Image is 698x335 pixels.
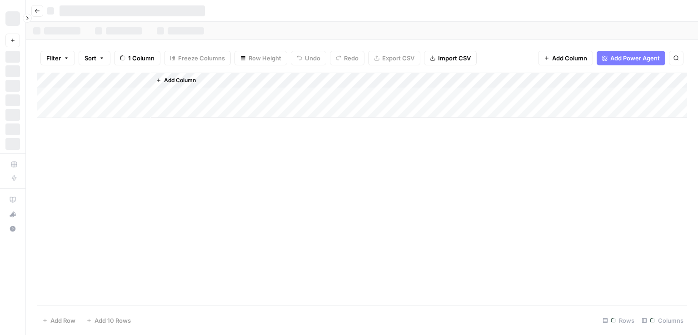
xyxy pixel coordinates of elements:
[597,51,665,65] button: Add Power Agent
[40,51,75,65] button: Filter
[638,313,687,328] div: Columns
[152,74,199,86] button: Add Column
[114,51,160,65] button: 1 Column
[37,313,81,328] button: Add Row
[291,51,326,65] button: Undo
[438,54,471,63] span: Import CSV
[305,54,320,63] span: Undo
[234,51,287,65] button: Row Height
[382,54,414,63] span: Export CSV
[330,51,364,65] button: Redo
[79,51,110,65] button: Sort
[5,192,20,207] a: AirOps Academy
[599,313,638,328] div: Rows
[6,207,20,221] div: What's new?
[50,316,75,325] span: Add Row
[424,51,477,65] button: Import CSV
[249,54,281,63] span: Row Height
[178,54,225,63] span: Freeze Columns
[610,54,660,63] span: Add Power Agent
[552,54,587,63] span: Add Column
[46,54,61,63] span: Filter
[5,222,20,236] button: Help + Support
[95,316,131,325] span: Add 10 Rows
[128,54,155,63] span: 1 Column
[5,207,20,222] button: What's new?
[164,76,196,84] span: Add Column
[344,54,359,63] span: Redo
[538,51,593,65] button: Add Column
[368,51,420,65] button: Export CSV
[164,51,231,65] button: Freeze Columns
[81,313,136,328] button: Add 10 Rows
[85,54,96,63] span: Sort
